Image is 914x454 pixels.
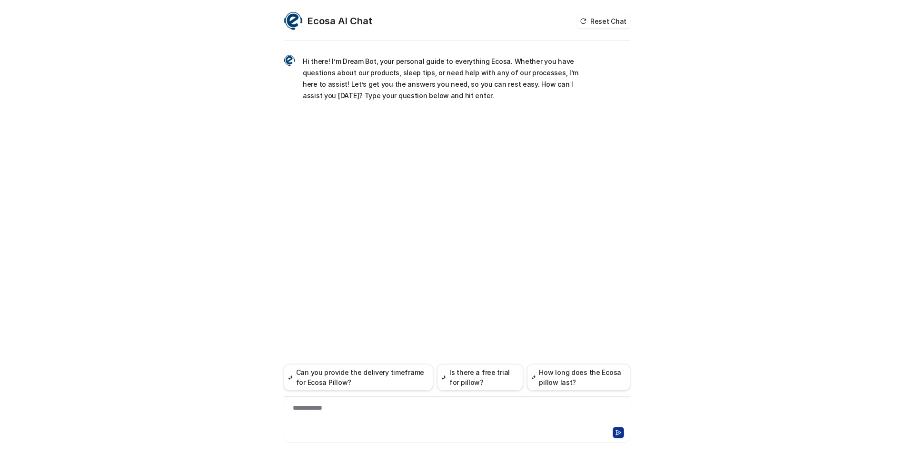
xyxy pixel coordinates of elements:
[437,364,523,391] button: Is there a free trial for pillow?
[284,11,303,30] img: Widget
[303,56,581,101] p: Hi there! I’m Dream Bot, your personal guide to everything Ecosa. Whether you have questions abou...
[577,14,630,28] button: Reset Chat
[527,364,630,391] button: How long does the Ecosa pillow last?
[284,55,295,66] img: Widget
[284,364,433,391] button: Can you provide the delivery timeframe for Ecosa Pillow?
[308,14,372,28] h2: Ecosa AI Chat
